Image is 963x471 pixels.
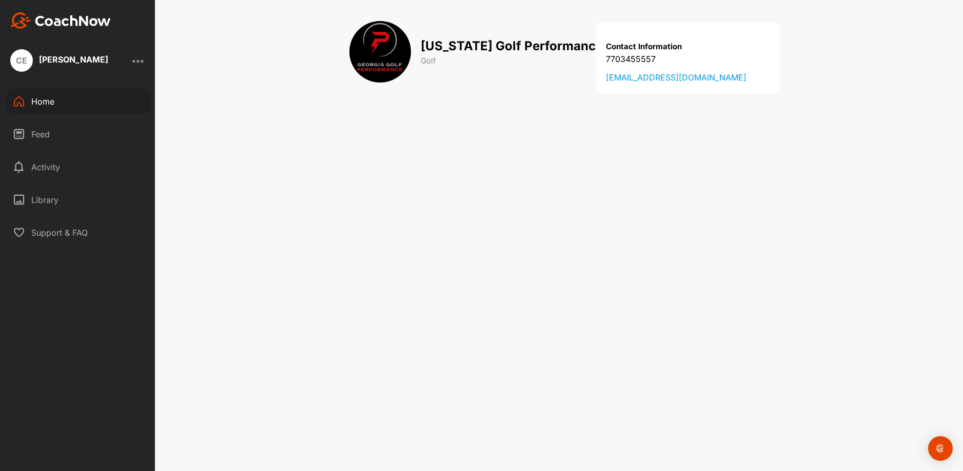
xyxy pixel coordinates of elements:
p: [US_STATE] Golf Performance [421,37,603,55]
div: Home [6,89,150,114]
div: Support & FAQ [6,220,150,245]
img: cover [349,21,411,83]
div: [PERSON_NAME] [39,55,108,64]
div: CE [10,49,33,72]
img: CoachNow [10,12,111,29]
a: [EMAIL_ADDRESS][DOMAIN_NAME] [606,71,770,84]
div: Library [6,187,150,213]
p: Golf [421,55,603,67]
div: Activity [6,154,150,180]
a: 7703455557 [606,53,770,65]
p: Contact Information [606,41,770,53]
div: Feed [6,121,150,147]
div: Open Intercom Messenger [928,436,953,461]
